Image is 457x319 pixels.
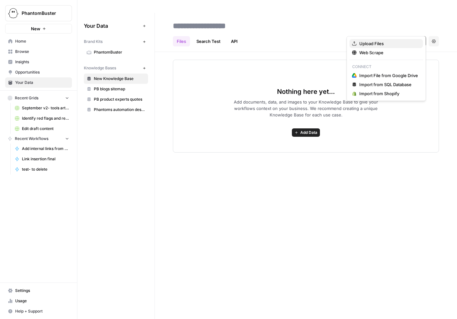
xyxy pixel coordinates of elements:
[300,130,317,135] span: Add Data
[359,49,418,56] span: Web Scrape
[22,126,69,132] span: Edit draft content
[84,22,140,30] span: Your Data
[94,49,145,55] span: PhantomBuster
[5,93,72,103] button: Recent Grids
[5,296,72,306] a: Usage
[84,47,148,57] a: PhantomBuster
[359,90,418,97] span: Import from Shopify
[94,86,145,92] span: PB blogs sitemap
[5,46,72,57] a: Browse
[227,36,242,46] a: API
[5,5,72,21] button: Workspace: PhantomBuster
[193,36,224,46] a: Search Test
[5,134,72,144] button: Recent Workflows
[15,298,69,304] span: Usage
[5,285,72,296] a: Settings
[15,69,69,75] span: Opportunities
[12,164,72,174] a: test- to delete
[359,72,418,79] span: Import File from Google Drive
[84,74,148,84] a: New Knowledge Base
[94,107,145,113] span: Phantoms automation descriptions (most used ones)
[94,96,145,102] span: PB product experts quotes
[31,25,40,32] span: New
[94,76,145,82] span: New Knowledge Base
[5,36,72,46] a: Home
[359,40,418,47] span: Upload Files
[5,24,72,34] button: New
[292,128,320,137] button: Add Data
[15,49,69,55] span: Browse
[15,136,48,142] span: Recent Workflows
[84,84,148,94] a: PB blogs sitemap
[22,105,69,111] span: September v2- tools articles
[12,103,72,113] a: September v2- tools articles
[5,77,72,88] a: Your Data
[15,95,38,101] span: Recent Grids
[12,154,72,164] a: Link insertion final
[84,65,116,71] span: Knowledge Bases
[15,38,69,44] span: Home
[12,113,72,124] a: Identify red flags and rewrite: Brand alignment editor Grid
[12,124,72,134] a: Edit draft content
[224,99,389,118] span: Add documents, data, and images to your Knowledge Base to give your workflows context on your bus...
[84,94,148,105] a: PB product experts quotes
[15,308,69,314] span: Help + Support
[5,306,72,316] button: Help + Support
[22,146,69,152] span: Add internal links from csv
[15,288,69,294] span: Settings
[84,39,103,45] span: Brand Kits
[15,59,69,65] span: Insights
[5,67,72,77] a: Opportunities
[84,105,148,115] a: Phantoms automation descriptions (most used ones)
[347,36,426,101] div: Add Data
[22,10,61,16] span: PhantomBuster
[173,36,190,46] a: Files
[22,156,69,162] span: Link insertion final
[7,7,19,19] img: PhantomBuster Logo
[359,81,418,88] span: Import from SQL Database
[22,115,69,121] span: Identify red flags and rewrite: Brand alignment editor Grid
[350,63,423,71] p: Connect
[12,144,72,154] a: Add internal links from csv
[5,57,72,67] a: Insights
[277,87,335,96] span: Nothing here yet...
[15,80,69,85] span: Your Data
[22,166,69,172] span: test- to delete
